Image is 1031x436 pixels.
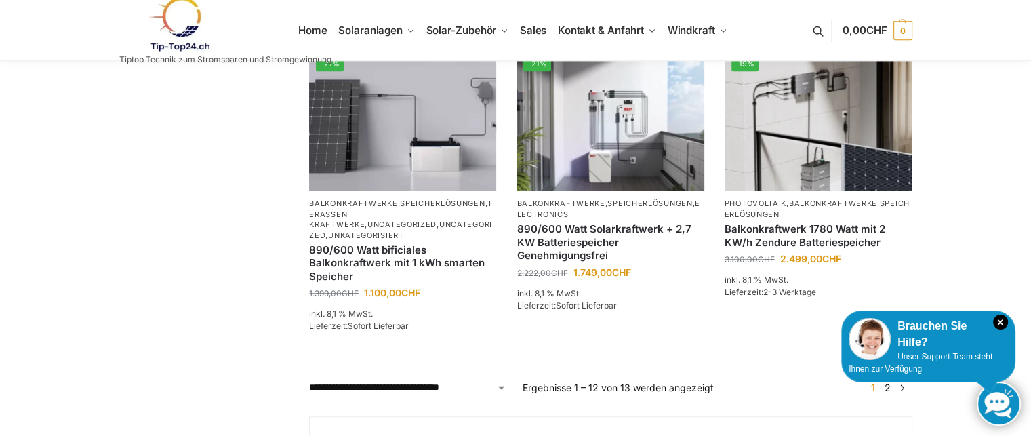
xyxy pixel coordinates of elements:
[573,266,630,278] bdi: 1.749,00
[364,287,420,298] bdi: 1.100,00
[328,231,404,240] a: Unkategorisiert
[309,50,496,191] a: -21%ASE 1000 Batteriespeicher
[119,56,331,64] p: Tiptop Technik zum Stromsparen und Stromgewinnung
[309,220,492,239] a: Uncategorized
[725,199,786,208] a: Photovoltaik
[517,50,704,191] a: -21%Steckerkraftwerk mit 2,7kwh-Speicher
[309,199,496,241] p: , , , , ,
[555,300,616,311] span: Sofort Lieferbar
[993,315,1008,330] i: Schließen
[517,288,704,300] p: inkl. 8,1 % MwSt.
[517,199,700,218] a: Electronics
[843,10,912,51] a: 0,00CHF 0
[758,254,775,264] span: CHF
[517,199,704,220] p: , ,
[426,24,497,37] span: Solar-Zubehör
[520,24,547,37] span: Sales
[309,50,496,191] img: ASE 1000 Batteriespeicher
[517,50,704,191] img: Steckerkraftwerk mit 2,7kwh-Speicher
[338,24,403,37] span: Solaranlagen
[342,288,359,298] span: CHF
[822,253,841,264] span: CHF
[881,382,894,393] a: Seite 2
[309,380,506,395] select: Shop-Reihenfolge
[309,199,397,208] a: Balkonkraftwerke
[725,50,912,191] img: Zendure-solar-flow-Batteriespeicher für Balkonkraftwerke
[523,380,714,395] p: Ergebnisse 1 – 12 von 13 werden angezeigt
[550,268,567,278] span: CHF
[868,382,878,393] span: Seite 1
[725,222,912,249] a: Balkonkraftwerk 1780 Watt mit 2 KW/h Zendure Batteriespeicher
[607,199,692,208] a: Speicherlösungen
[863,380,912,395] nav: Produkt-Seitennummerierung
[725,199,910,218] a: Speicherlösungen
[849,318,891,360] img: Customer service
[897,380,907,395] a: →
[866,24,887,37] span: CHF
[725,274,912,286] p: inkl. 8,1 % MwSt.
[517,300,616,311] span: Lieferzeit:
[789,199,877,208] a: Balkonkraftwerke
[780,253,841,264] bdi: 2.499,00
[725,50,912,191] a: -19%Zendure-solar-flow-Batteriespeicher für Balkonkraftwerke
[401,287,420,298] span: CHF
[668,24,715,37] span: Windkraft
[309,288,359,298] bdi: 1.399,00
[725,287,816,297] span: Lieferzeit:
[725,254,775,264] bdi: 3.100,00
[309,243,496,283] a: 890/600 Watt bificiales Balkonkraftwerk mit 1 kWh smarten Speicher
[400,199,485,208] a: Speicherlösungen
[893,21,912,40] span: 0
[849,318,1008,351] div: Brauchen Sie Hilfe?
[517,222,704,262] a: 890/600 Watt Solarkraftwerk + 2,7 KW Batteriespeicher Genehmigungsfrei
[611,266,630,278] span: CHF
[309,321,409,331] span: Lieferzeit:
[348,321,409,331] span: Sofort Lieferbar
[843,24,887,37] span: 0,00
[849,352,992,374] span: Unser Support-Team steht Ihnen zur Verfügung
[309,199,493,229] a: Terassen Kraftwerke
[517,268,567,278] bdi: 2.222,00
[367,220,437,229] a: Uncategorized
[558,24,644,37] span: Kontakt & Anfahrt
[763,287,816,297] span: 2-3 Werktage
[309,308,496,320] p: inkl. 8,1 % MwSt.
[517,199,605,208] a: Balkonkraftwerke
[725,199,912,220] p: , ,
